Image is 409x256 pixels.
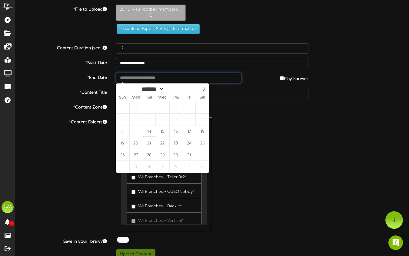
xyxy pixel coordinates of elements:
span: September 28, 2025 [116,102,129,114]
span: October 5, 2025 [116,114,129,125]
span: 0 [9,221,14,226]
button: Download Export Settings Information [117,24,200,34]
input: Play Forever [280,76,284,80]
span: October 15, 2025 [156,125,169,137]
label: Play Forever [280,73,308,82]
span: November 3, 2025 [129,161,142,173]
span: October 3, 2025 [183,102,196,114]
span: October 31, 2025 [183,149,196,161]
span: October 8, 2025 [156,114,169,125]
label: End Date [11,73,111,81]
span: October 13, 2025 [129,125,142,137]
span: October 14, 2025 [143,125,156,137]
span: October 7, 2025 [143,114,156,125]
label: File to Upload [11,5,111,13]
span: September 30, 2025 [143,102,156,114]
span: October 6, 2025 [129,114,142,125]
span: October 25, 2025 [196,137,209,149]
label: *All Branches - Teller 3x2* [131,172,187,180]
span: October 28, 2025 [143,149,156,161]
span: October 29, 2025 [156,149,169,161]
div: Open Intercom Messenger [388,235,403,250]
span: November 4, 2025 [143,161,156,173]
label: *All Branches - Backlit* [131,201,182,209]
span: October 22, 2025 [156,137,169,149]
label: Start Date [11,58,111,66]
span: Sun [116,96,129,100]
label: Content Folders [11,117,111,125]
input: Title of this Content [116,88,308,98]
span: October 24, 2025 [183,137,196,149]
span: October 2, 2025 [169,102,182,114]
span: October 23, 2025 [169,137,182,149]
input: *All Branches - CUSO Lobby* [131,190,135,194]
span: November 8, 2025 [196,161,209,173]
span: Sat [196,96,209,100]
span: October 19, 2025 [116,137,129,149]
span: October 16, 2025 [169,125,182,137]
span: October 30, 2025 [169,149,182,161]
input: *All Branches - Backlit* [131,205,135,209]
span: November 1, 2025 [196,149,209,161]
span: October 18, 2025 [196,125,209,137]
span: October 27, 2025 [129,149,142,161]
input: Year [164,86,186,92]
span: *All Branches - Vertical* [138,219,184,223]
span: November 5, 2025 [156,161,169,173]
a: Download Export Settings Information [114,27,200,31]
span: October 17, 2025 [183,125,196,137]
input: *All Branches - Vertical* [131,219,135,223]
label: *All Branches - CUSO Lobby* [131,187,195,195]
span: Thu [169,96,182,100]
span: November 7, 2025 [183,161,196,173]
span: Fri [182,96,196,100]
span: October 12, 2025 [116,125,129,137]
span: October 20, 2025 [129,137,142,149]
label: Content Title [11,88,111,96]
span: September 29, 2025 [129,102,142,114]
div: CM [2,201,14,213]
span: November 2, 2025 [116,161,129,173]
span: October 11, 2025 [196,114,209,125]
label: Save in your library? [11,237,111,245]
span: October 21, 2025 [143,137,156,149]
span: Mon [129,96,142,100]
span: Wed [156,96,169,100]
label: Content Duration (sec.) [11,43,111,51]
span: November 6, 2025 [169,161,182,173]
span: October 9, 2025 [169,114,182,125]
label: Content Zone [11,102,111,111]
span: Tue [142,96,156,100]
span: October 4, 2025 [196,102,209,114]
span: October 10, 2025 [183,114,196,125]
span: October 26, 2025 [116,149,129,161]
span: October 1, 2025 [156,102,169,114]
input: *All Branches - Teller 3x2* [131,176,135,180]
